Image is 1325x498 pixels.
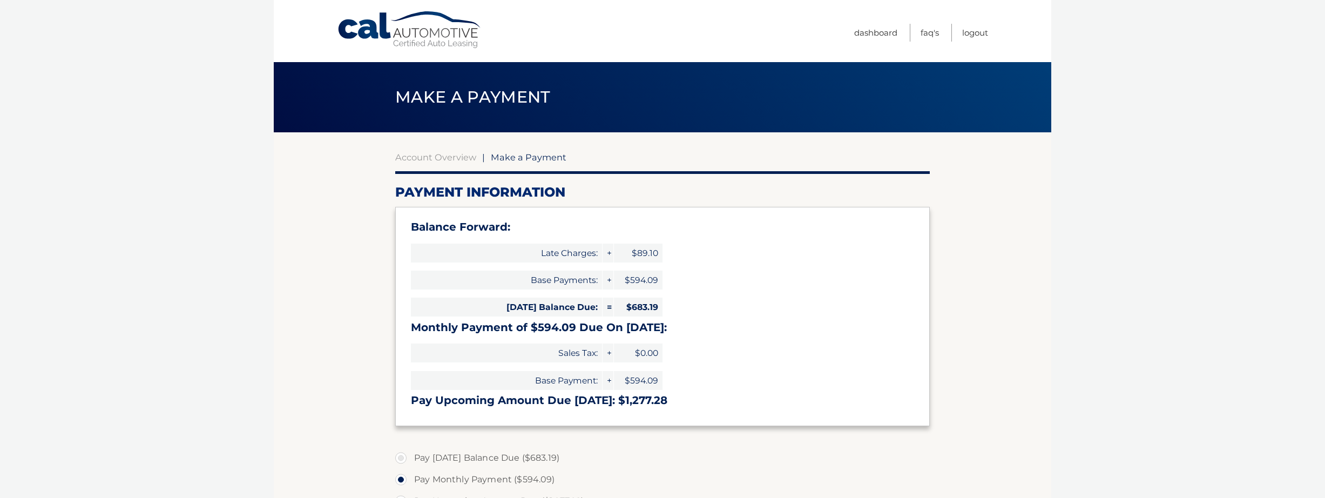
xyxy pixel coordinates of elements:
[395,184,930,200] h2: Payment Information
[614,271,662,290] span: $594.09
[491,152,566,163] span: Make a Payment
[411,271,602,290] span: Base Payments:
[411,394,914,407] h3: Pay Upcoming Amount Due [DATE]: $1,277.28
[337,11,483,49] a: Cal Automotive
[603,271,613,290] span: +
[411,220,914,234] h3: Balance Forward:
[921,24,939,42] a: FAQ's
[395,469,930,490] label: Pay Monthly Payment ($594.09)
[395,447,930,469] label: Pay [DATE] Balance Due ($683.19)
[614,344,662,362] span: $0.00
[395,152,476,163] a: Account Overview
[614,371,662,390] span: $594.09
[603,298,613,317] span: =
[395,87,550,107] span: Make a Payment
[411,344,602,362] span: Sales Tax:
[603,244,613,263] span: +
[411,298,602,317] span: [DATE] Balance Due:
[614,298,662,317] span: $683.19
[962,24,988,42] a: Logout
[482,152,485,163] span: |
[603,344,613,362] span: +
[411,321,914,334] h3: Monthly Payment of $594.09 Due On [DATE]:
[614,244,662,263] span: $89.10
[854,24,897,42] a: Dashboard
[411,371,602,390] span: Base Payment:
[411,244,602,263] span: Late Charges:
[603,371,613,390] span: +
